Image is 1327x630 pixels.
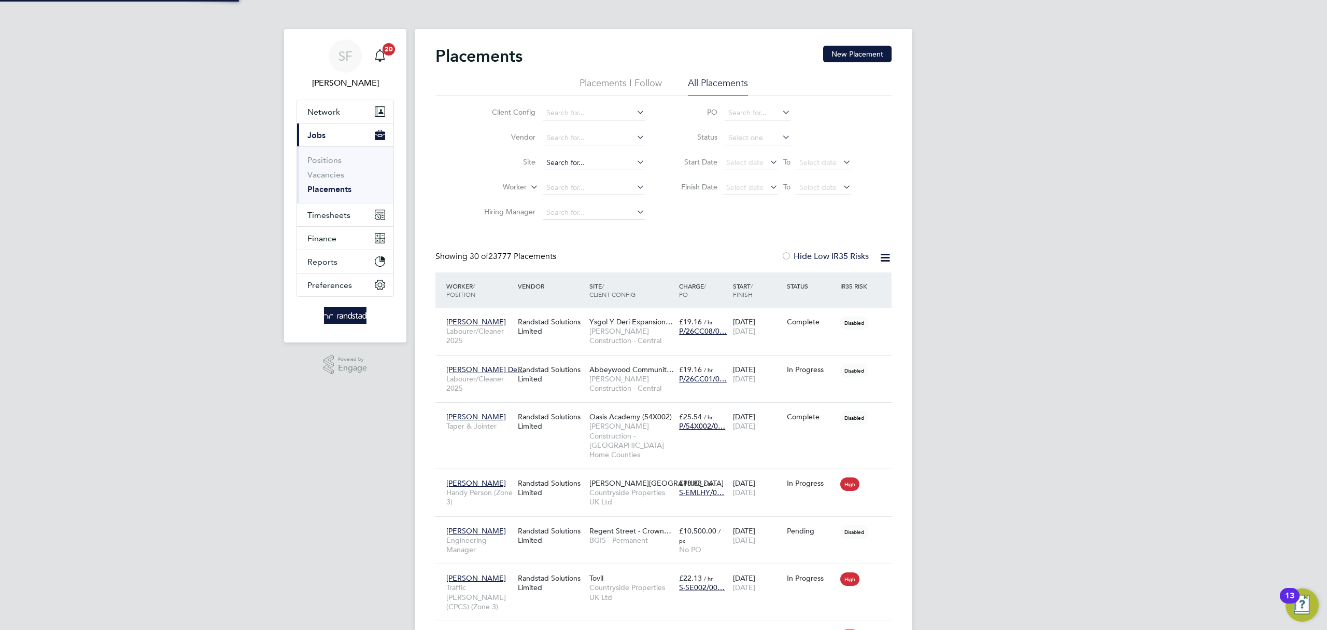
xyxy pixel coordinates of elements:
[589,374,674,393] span: [PERSON_NAME] Construction - Central
[435,46,523,66] h2: Placements
[679,478,702,488] span: £18.88
[543,181,645,195] input: Search for...
[338,49,352,63] span: SF
[733,326,755,336] span: [DATE]
[787,478,836,488] div: In Progress
[587,277,676,304] div: Site
[297,227,393,250] button: Finance
[338,364,367,373] span: Engage
[476,132,535,142] label: Vendor
[589,536,674,545] span: BGIS - Permanent
[799,183,837,192] span: Select date
[589,365,674,374] span: Abbeywood Communit…
[515,312,587,341] div: Randstad Solutions Limited
[840,572,859,586] span: High
[679,573,702,583] span: £22.13
[515,277,587,295] div: Vendor
[297,273,393,296] button: Preferences
[297,146,393,203] div: Jobs
[726,158,764,167] span: Select date
[704,413,713,421] span: / hr
[671,132,717,142] label: Status
[297,39,394,89] a: SF[PERSON_NAME]
[446,573,506,583] span: [PERSON_NAME]
[589,573,603,583] span: Tovil
[671,182,717,191] label: Finish Date
[781,251,869,262] label: Hide Low IR35 Risks
[679,527,721,544] span: / pc
[840,477,859,491] span: High
[733,536,755,545] span: [DATE]
[383,43,395,56] span: 20
[671,157,717,167] label: Start Date
[446,488,513,506] span: Handy Person (Zone 3)
[444,277,515,304] div: Worker
[799,158,837,167] span: Select date
[307,155,342,165] a: Positions
[297,77,394,89] span: Sheree Flatman
[515,473,587,502] div: Randstad Solutions Limited
[730,360,784,389] div: [DATE]
[725,131,790,145] input: Select one
[733,282,753,298] span: / Finish
[730,277,784,304] div: Start
[679,421,725,431] span: P/54X002/0…
[338,355,367,364] span: Powered by
[589,317,673,326] span: Ysgol Y Deri Expansion…
[679,326,727,336] span: P/26CC08/0…
[543,131,645,145] input: Search for...
[780,180,794,194] span: To
[307,280,352,290] span: Preferences
[297,100,393,123] button: Network
[589,326,674,345] span: [PERSON_NAME] Construction - Central
[543,106,645,120] input: Search for...
[580,77,662,95] li: Placements I Follow
[446,326,513,345] span: Labourer/Cleaner 2025
[446,478,506,488] span: [PERSON_NAME]
[679,317,702,326] span: £19.16
[733,583,755,592] span: [DATE]
[543,206,645,220] input: Search for...
[730,407,784,436] div: [DATE]
[589,583,674,601] span: Countryside Properties UK Ltd
[476,207,535,216] label: Hiring Manager
[733,374,755,384] span: [DATE]
[780,155,794,169] span: To
[470,251,488,262] span: 30 of
[476,107,535,117] label: Client Config
[704,574,713,582] span: / hr
[787,412,836,421] div: Complete
[726,183,764,192] span: Select date
[679,545,701,554] span: No PO
[676,277,730,304] div: Charge
[297,203,393,226] button: Timesheets
[324,307,367,324] img: randstad-logo-retina.png
[370,39,390,73] a: 20
[444,406,892,415] a: [PERSON_NAME]Taper & JointerRandstad Solutions LimitedOasis Academy (54X002)[PERSON_NAME] Constru...
[515,521,587,550] div: Randstad Solutions Limited
[323,355,368,375] a: Powered byEngage
[297,250,393,273] button: Reports
[704,318,713,326] span: / hr
[444,521,892,529] a: [PERSON_NAME]Engineering ManagerRandstad Solutions LimitedRegent Street - Crown…BGIS - Permanent£...
[446,317,506,326] span: [PERSON_NAME]
[840,525,868,539] span: Disabled
[446,583,513,611] span: Traffic [PERSON_NAME] (CPCS) (Zone 3)
[589,421,674,459] span: [PERSON_NAME] Construction - [GEOGRAPHIC_DATA] Home Counties
[307,107,340,117] span: Network
[733,488,755,497] span: [DATE]
[704,480,713,487] span: / hr
[444,473,892,482] a: [PERSON_NAME]Handy Person (Zone 3)Randstad Solutions Limited[PERSON_NAME][GEOGRAPHIC_DATA]Country...
[589,412,672,421] span: Oasis Academy (54X002)
[476,157,535,167] label: Site
[446,282,475,298] span: / Position
[840,364,868,377] span: Disabled
[446,412,506,421] span: [PERSON_NAME]
[838,277,873,295] div: IR35 Risk
[307,130,326,140] span: Jobs
[730,568,784,597] div: [DATE]
[679,526,716,536] span: £10,500.00
[784,277,838,295] div: Status
[444,359,892,368] a: [PERSON_NAME] De…Labourer/Cleaner 2025Randstad Solutions LimitedAbbeywood Communit…[PERSON_NAME] ...
[467,182,527,193] label: Worker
